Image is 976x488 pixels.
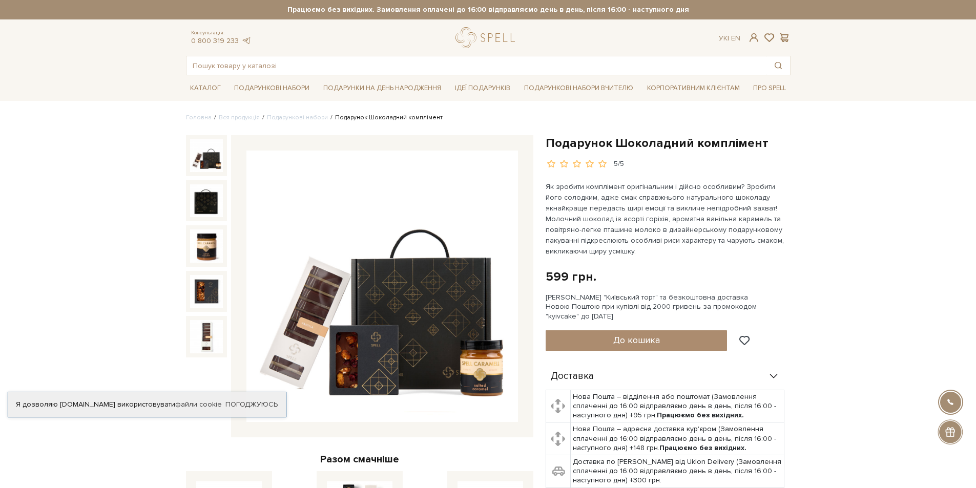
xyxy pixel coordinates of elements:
span: Доставка [551,372,594,381]
span: До кошика [613,334,660,346]
div: 599 грн. [546,269,596,285]
img: Подарунок Шоколадний комплімент [190,229,223,262]
a: 0 800 319 233 [191,36,239,45]
div: [PERSON_NAME] "Київський торт" та безкоштовна доставка Новою Поштою при купівлі від 2000 гривень ... [546,293,791,321]
img: Подарунок Шоколадний комплімент [190,184,223,217]
b: Працюємо без вихідних. [659,443,746,452]
a: Каталог [186,80,225,96]
a: файли cookie [175,400,222,409]
button: Пошук товару у каталозі [766,56,790,75]
img: Подарунок Шоколадний комплімент [190,275,223,308]
strong: Працюємо без вихідних. Замовлення оплачені до 16:00 відправляємо день в день, після 16:00 - насту... [186,5,791,14]
a: Про Spell [749,80,790,96]
b: Працюємо без вихідних. [657,411,744,419]
a: En [731,34,740,43]
h1: Подарунок Шоколадний комплімент [546,135,791,151]
p: Як зробити комплімент оригінальним і дійсно особливим? Зробити його солодким, адже смак справжньо... [546,181,786,257]
a: logo [455,27,520,48]
li: Подарунок Шоколадний комплімент [328,113,443,122]
img: Подарунок Шоколадний комплімент [190,139,223,172]
a: Подарункові набори Вчителю [520,79,637,97]
span: | [728,34,729,43]
a: Подарункові набори [267,114,328,121]
div: Разом смачніше [186,453,533,466]
button: До кошика [546,330,728,351]
span: Консультація: [191,30,252,36]
a: Подарункові набори [230,80,314,96]
div: 5/5 [614,159,624,169]
a: Ідеї подарунків [451,80,514,96]
a: Головна [186,114,212,121]
td: Доставка по [PERSON_NAME] від Uklon Delivery (Замовлення сплаченні до 16:00 відправляємо день в д... [571,455,784,488]
a: Погоджуюсь [225,400,278,409]
div: Я дозволяю [DOMAIN_NAME] використовувати [8,400,286,409]
div: Ук [719,34,740,43]
img: Подарунок Шоколадний комплімент [246,151,518,422]
td: Нова Пошта – адресна доставка кур'єром (Замовлення сплаченні до 16:00 відправляємо день в день, п... [571,422,784,455]
img: Подарунок Шоколадний комплімент [190,320,223,353]
td: Нова Пошта – відділення або поштомат (Замовлення сплаченні до 16:00 відправляємо день в день, піс... [571,390,784,422]
input: Пошук товару у каталозі [186,56,766,75]
a: Подарунки на День народження [319,80,445,96]
a: Вся продукція [219,114,260,121]
a: Корпоративним клієнтам [643,80,744,96]
a: telegram [241,36,252,45]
